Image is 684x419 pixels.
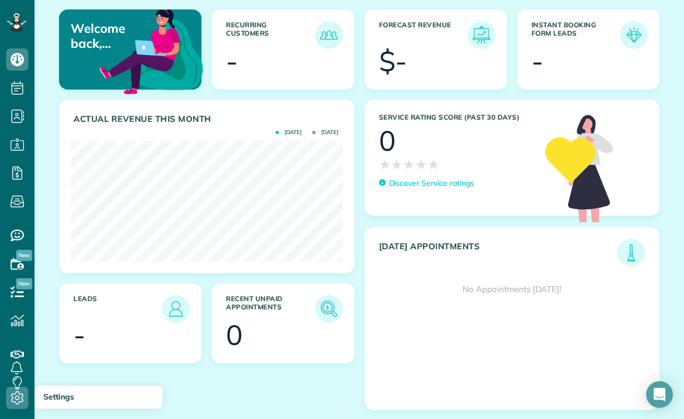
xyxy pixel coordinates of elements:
p: Welcome back, Root & Rise! [71,21,154,51]
h3: Service Rating score (past 30 days) [379,114,534,121]
img: icon_forecast_revenue-8c13a41c7ed35a8dcfafea3cbb826a0462acb37728057bba2d056411b612bbbe.png [470,24,493,46]
span: [DATE] [275,130,302,135]
span: New [16,250,32,261]
span: ★ [391,155,403,174]
span: ★ [427,155,440,174]
div: Open Intercom Messenger [646,381,673,408]
a: Settings [35,386,163,409]
div: $- [379,47,407,75]
div: - [73,321,85,349]
h3: [DATE] Appointments [379,241,618,267]
span: ★ [403,155,415,174]
span: Settings [43,392,74,402]
div: - [226,47,238,75]
h3: Leads [73,295,162,323]
h3: Forecast Revenue [379,21,468,49]
span: ★ [379,155,391,174]
div: No Appointments [DATE]! [365,267,660,312]
span: [DATE] [312,130,338,135]
a: Discover Service ratings [379,178,474,189]
img: icon_todays_appointments-901f7ab196bb0bea1936b74009e4eb5ffbc2d2711fa7634e0d609ed5ef32b18b.png [620,241,642,264]
h3: Recurring Customers [226,21,314,49]
span: New [16,278,32,289]
img: icon_leads-1bed01f49abd5b7fead27621c3d59655bb73ed531f8eeb49469d10e621d6b896.png [165,298,187,320]
img: icon_form_leads-04211a6a04a5b2264e4ee56bc0799ec3eb69b7e499cbb523a139df1d13a81ae0.png [623,24,645,46]
div: 0 [379,127,396,155]
span: ★ [415,155,427,174]
h3: Recent unpaid appointments [226,295,314,323]
img: icon_unpaid_appointments-47b8ce3997adf2238b356f14209ab4cced10bd1f174958f3ca8f1d0dd7fffeee.png [318,298,340,320]
img: icon_recurring_customers-cf858462ba22bcd05b5a5880d41d6543d210077de5bb9ebc9590e49fd87d84ed.png [318,24,340,46]
div: - [532,47,543,75]
p: Discover Service ratings [389,178,474,189]
h3: Actual Revenue this month [73,114,343,124]
h3: Instant Booking Form Leads [532,21,620,49]
div: 0 [226,321,243,349]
